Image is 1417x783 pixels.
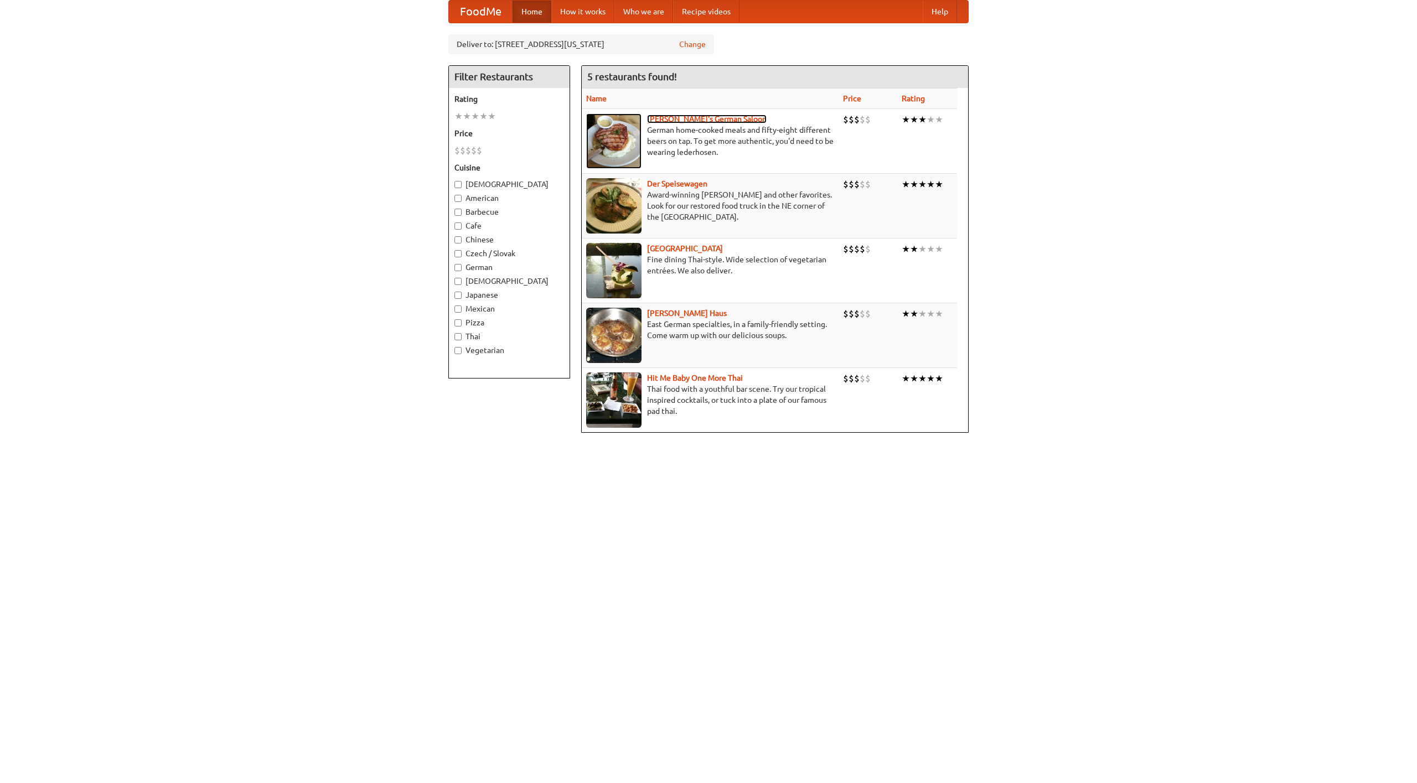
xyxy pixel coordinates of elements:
a: Help [923,1,957,23]
input: Pizza [454,319,462,326]
li: ★ [927,372,935,385]
li: $ [849,178,854,190]
li: $ [854,113,860,126]
li: $ [843,178,849,190]
li: $ [865,308,871,320]
li: ★ [927,113,935,126]
a: Der Speisewagen [647,179,707,188]
li: ★ [935,372,943,385]
li: ★ [910,178,918,190]
li: ★ [902,372,910,385]
li: $ [849,113,854,126]
a: Change [679,39,706,50]
li: $ [849,372,854,385]
li: $ [860,178,865,190]
input: Vegetarian [454,347,462,354]
input: [DEMOGRAPHIC_DATA] [454,181,462,188]
li: ★ [902,308,910,320]
li: $ [454,144,460,157]
label: Japanese [454,289,564,300]
li: ★ [902,178,910,190]
li: ★ [935,178,943,190]
label: Czech / Slovak [454,248,564,259]
li: $ [865,113,871,126]
li: ★ [479,110,488,122]
input: Barbecue [454,209,462,216]
a: Who we are [614,1,673,23]
p: Thai food with a youthful bar scene. Try our tropical inspired cocktails, or tuck into a plate of... [586,383,834,417]
li: $ [843,372,849,385]
label: Thai [454,331,564,342]
li: $ [477,144,482,157]
li: $ [860,308,865,320]
li: $ [460,144,466,157]
li: ★ [902,243,910,255]
li: ★ [471,110,479,122]
label: [DEMOGRAPHIC_DATA] [454,179,564,190]
li: ★ [935,113,943,126]
img: satay.jpg [586,243,642,298]
img: speisewagen.jpg [586,178,642,234]
div: Deliver to: [STREET_ADDRESS][US_STATE] [448,34,714,54]
li: $ [860,113,865,126]
a: Name [586,94,607,103]
li: ★ [918,372,927,385]
li: $ [843,243,849,255]
li: ★ [910,243,918,255]
input: Czech / Slovak [454,250,462,257]
p: Fine dining Thai-style. Wide selection of vegetarian entrées. We also deliver. [586,254,834,276]
li: $ [860,243,865,255]
li: $ [843,308,849,320]
li: ★ [488,110,496,122]
p: East German specialties, in a family-friendly setting. Come warm up with our delicious soups. [586,319,834,341]
label: Mexican [454,303,564,314]
h5: Cuisine [454,162,564,173]
img: esthers.jpg [586,113,642,169]
label: Pizza [454,317,564,328]
label: Barbecue [454,206,564,217]
a: Hit Me Baby One More Thai [647,374,743,382]
input: [DEMOGRAPHIC_DATA] [454,278,462,285]
input: Chinese [454,236,462,243]
li: $ [849,308,854,320]
li: ★ [927,308,935,320]
input: American [454,195,462,202]
li: $ [854,372,860,385]
li: $ [843,113,849,126]
img: babythai.jpg [586,372,642,428]
a: Rating [902,94,925,103]
li: ★ [918,178,927,190]
li: ★ [927,243,935,255]
ng-pluralize: 5 restaurants found! [587,71,677,82]
a: Price [843,94,861,103]
li: ★ [910,113,918,126]
li: ★ [918,243,927,255]
img: kohlhaus.jpg [586,308,642,363]
li: ★ [454,110,463,122]
li: ★ [935,308,943,320]
a: [GEOGRAPHIC_DATA] [647,244,723,253]
label: Vegetarian [454,345,564,356]
li: ★ [927,178,935,190]
li: ★ [918,308,927,320]
li: ★ [935,243,943,255]
a: Recipe videos [673,1,739,23]
li: $ [466,144,471,157]
h5: Rating [454,94,564,105]
h5: Price [454,128,564,139]
li: $ [865,243,871,255]
a: FoodMe [449,1,513,23]
b: [PERSON_NAME]'s German Saloon [647,115,767,123]
li: $ [854,243,860,255]
input: Cafe [454,222,462,230]
li: ★ [902,113,910,126]
label: Cafe [454,220,564,231]
label: Chinese [454,234,564,245]
li: ★ [918,113,927,126]
label: German [454,262,564,273]
li: ★ [910,372,918,385]
a: [PERSON_NAME] Haus [647,309,727,318]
